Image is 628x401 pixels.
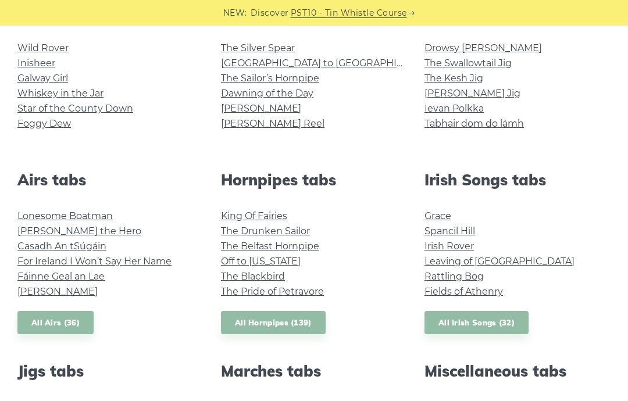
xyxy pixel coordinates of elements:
[17,311,94,335] a: All Airs (36)
[17,58,55,69] a: Inisheer
[424,286,503,297] a: Fields of Athenry
[221,210,287,221] a: King Of Fairies
[251,6,289,20] span: Discover
[221,171,407,189] h2: Hornpipes tabs
[424,241,474,252] a: Irish Rover
[17,73,68,84] a: Galway Girl
[221,118,324,129] a: [PERSON_NAME] Reel
[17,42,69,53] a: Wild Rover
[221,88,313,99] a: Dawning of the Day
[17,88,104,99] a: Whiskey in the Jar
[424,271,484,282] a: Rattling Bog
[424,225,475,237] a: Spancil Hill
[424,256,575,267] a: Leaving of [GEOGRAPHIC_DATA]
[221,271,285,282] a: The Blackbird
[424,58,512,69] a: The Swallowtail Jig
[17,362,204,380] h2: Jigs tabs
[221,58,436,69] a: [GEOGRAPHIC_DATA] to [GEOGRAPHIC_DATA]
[17,286,98,297] a: [PERSON_NAME]
[17,103,133,114] a: Star of the County Down
[424,88,520,99] a: [PERSON_NAME] Jig
[223,6,247,20] span: NEW:
[17,118,71,129] a: Foggy Dew
[424,103,484,114] a: Ievan Polkka
[424,73,483,84] a: The Kesh Jig
[424,118,524,129] a: Tabhair dom do lámh
[424,362,611,380] h2: Miscellaneous tabs
[17,271,105,282] a: Fáinne Geal an Lae
[221,42,295,53] a: The Silver Spear
[17,210,113,221] a: Lonesome Boatman
[17,225,141,237] a: [PERSON_NAME] the Hero
[221,73,319,84] a: The Sailor’s Hornpipe
[17,171,204,189] h2: Airs tabs
[221,241,319,252] a: The Belfast Hornpipe
[424,42,542,53] a: Drowsy [PERSON_NAME]
[221,311,326,335] a: All Hornpipes (139)
[221,225,310,237] a: The Drunken Sailor
[17,241,106,252] a: Casadh An tSúgáin
[221,286,324,297] a: The Pride of Petravore
[221,362,407,380] h2: Marches tabs
[221,103,301,114] a: [PERSON_NAME]
[291,6,407,20] a: PST10 - Tin Whistle Course
[221,256,301,267] a: Off to [US_STATE]
[424,311,529,335] a: All Irish Songs (32)
[424,171,611,189] h2: Irish Songs tabs
[17,256,172,267] a: For Ireland I Won’t Say Her Name
[424,210,451,221] a: Grace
